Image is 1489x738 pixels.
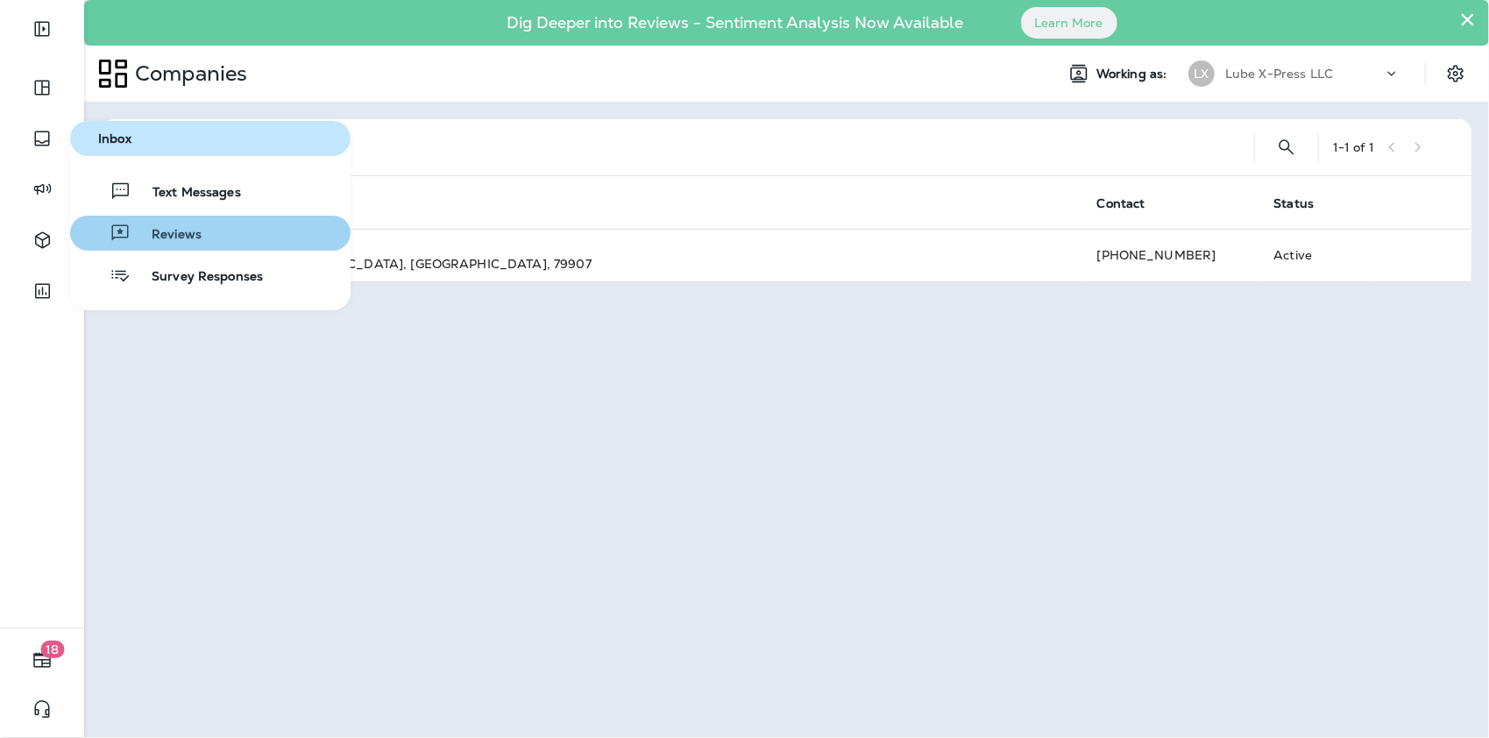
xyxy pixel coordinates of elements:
span: Inbox [77,131,344,146]
button: Expand Sidebar [18,11,67,46]
p: Companies [128,60,247,87]
span: Contact [1097,196,1145,211]
p: Lube X-Press LLC [1225,67,1333,81]
button: Learn More [1021,7,1117,39]
div: 8700 [PERSON_NAME] , [GEOGRAPHIC_DATA] , [GEOGRAPHIC_DATA] , 79907 [116,255,1069,273]
div: 1 - 1 of 1 [1333,140,1374,154]
span: Survey Responses [131,269,263,286]
span: Status [1273,196,1314,211]
button: Search Companies [1269,130,1304,165]
span: Working as: [1096,67,1171,82]
button: Settings [1440,58,1471,89]
span: 18 [41,641,65,658]
button: Text Messages [70,174,351,209]
button: Reviews [70,216,351,251]
button: Survey Responses [70,258,351,293]
button: Close [1459,5,1476,33]
div: LX [1188,60,1215,87]
td: [PHONE_NUMBER] [1083,229,1260,281]
span: Text Messages [131,185,241,202]
button: Inbox [70,121,351,156]
td: Active [1259,229,1373,281]
p: Dig Deeper into Reviews - Sentiment Analysis Now Available [457,20,1015,25]
span: Reviews [131,227,202,244]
